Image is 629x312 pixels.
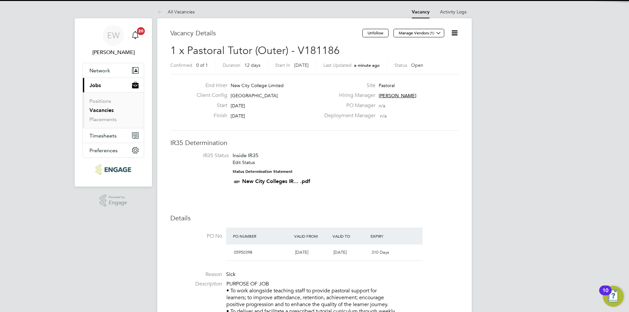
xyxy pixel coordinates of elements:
[231,230,293,242] div: PO Number
[170,62,192,68] label: Confirmed
[242,178,310,184] a: New City Colleges IR... .pdf
[83,92,144,128] div: Jobs
[320,92,375,99] label: Hiring Manager
[96,164,131,175] img: ncclondon-logo-retina.png
[89,67,110,74] span: Network
[379,103,385,109] span: n/a
[83,63,144,78] button: Network
[170,233,222,240] label: PO No
[75,18,152,187] nav: Main navigation
[170,138,459,147] h3: IR35 Determination
[191,92,227,99] label: Client Config
[83,143,144,157] button: Preferences
[89,147,118,154] span: Preferences
[89,107,114,113] a: Vacancies
[379,83,395,88] span: Pastoral
[334,249,347,255] span: [DATE]
[231,113,245,119] span: [DATE]
[89,98,111,104] a: Positions
[320,82,375,89] label: Site
[331,230,369,242] div: Valid To
[440,9,467,15] a: Activity Logs
[191,112,227,119] label: Finish
[157,9,195,15] a: All Vacancies
[226,271,236,278] span: Sick
[380,113,387,119] span: n/a
[170,214,459,222] h3: Details
[137,27,145,35] span: 20
[170,29,362,37] h3: Vacancy Details
[379,93,416,99] span: [PERSON_NAME]
[223,62,240,68] label: Duration
[412,9,429,15] a: Vacancy
[233,169,293,174] strong: Status Determination Statement
[100,194,127,207] a: Powered byEngage
[231,93,278,99] span: [GEOGRAPHIC_DATA]
[89,82,101,88] span: Jobs
[177,152,229,159] label: IR35 Status
[170,281,222,287] label: Description
[233,159,255,165] a: Edit Status
[109,200,127,206] span: Engage
[191,82,227,89] label: End Hirer
[369,230,407,242] div: Expiry
[83,164,144,175] a: Go to home page
[170,44,340,57] span: 1 x Pastoral Tutor (Outer) - V181186
[83,128,144,143] button: Timesheets
[231,83,284,88] span: New City College Limited
[231,103,245,109] span: [DATE]
[244,62,260,68] span: 12 days
[129,25,142,46] a: 20
[293,230,331,242] div: Valid From
[83,78,144,92] button: Jobs
[83,25,144,56] a: EW[PERSON_NAME]
[107,31,120,40] span: EW
[295,249,308,255] span: [DATE]
[394,62,407,68] label: Status
[89,133,117,139] span: Timesheets
[89,116,117,122] a: Placements
[320,102,375,109] label: PO Manager
[294,62,309,68] span: [DATE]
[323,62,352,68] label: Last Updated
[393,29,444,37] button: Manage Vendors (1)
[354,63,380,68] span: a minute ago
[234,249,252,255] span: 05950398
[191,102,227,109] label: Start
[275,62,290,68] label: Start In
[233,152,258,158] span: Inside IR35
[372,249,389,255] span: 310 Days
[411,62,423,68] span: Open
[602,290,608,299] div: 10
[362,29,389,37] button: Unfollow
[83,48,144,56] span: Emma Wood
[170,271,222,278] label: Reason
[109,194,127,200] span: Powered by
[320,112,375,119] label: Deployment Manager
[603,286,624,307] button: Open Resource Center, 10 new notifications
[196,62,208,68] span: 0 of 1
